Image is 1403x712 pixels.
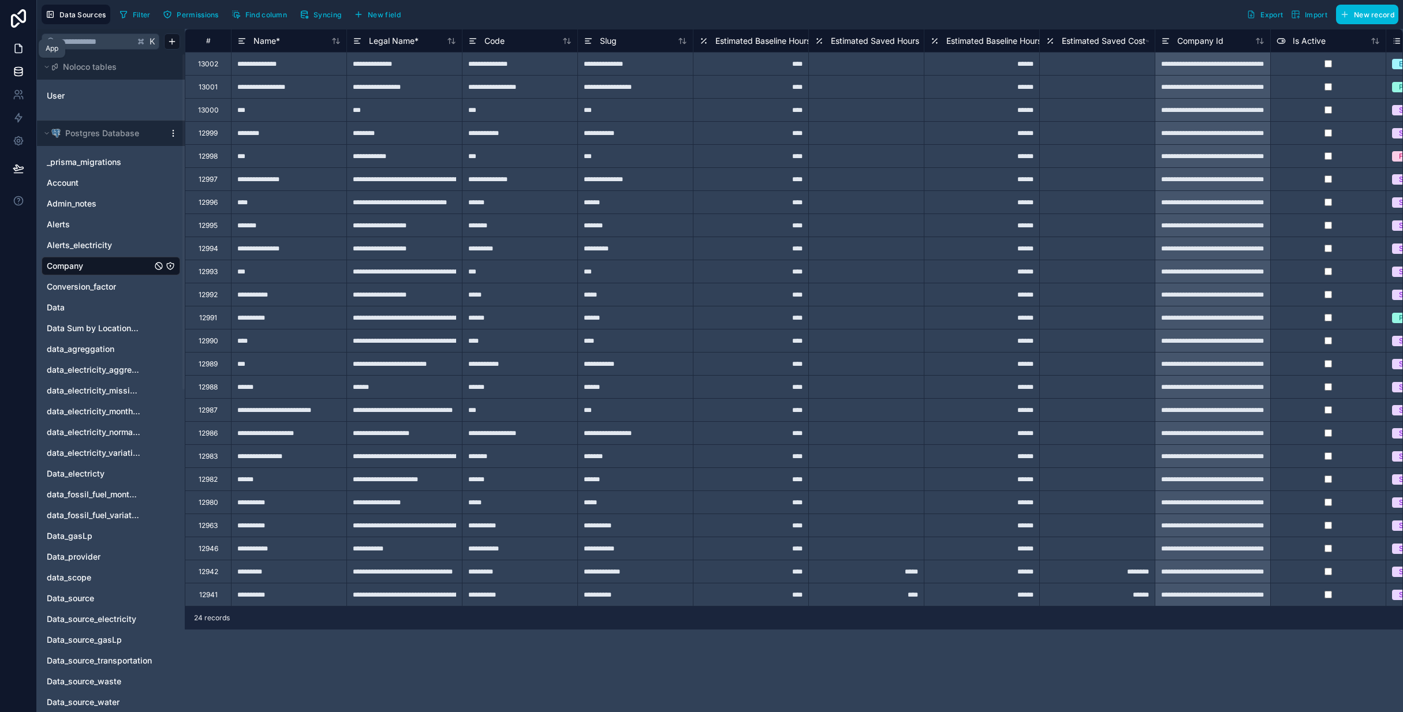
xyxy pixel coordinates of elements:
div: Data_source [42,589,180,608]
span: New field [368,10,401,19]
div: Alerts_electricity [42,236,180,254]
div: Data_provider [42,548,180,566]
span: K [148,38,156,46]
a: Admin_notes [47,198,152,209]
span: Data Sources [59,10,106,19]
span: Conversion_factor [47,281,116,293]
span: Admin_notes [47,198,96,209]
div: Data_electricty [42,464,180,483]
span: Postgres Database [65,128,139,139]
span: Alerts_electricity [47,239,112,251]
div: 12998 [199,152,218,161]
div: Data_gasLp [42,527,180,545]
div: 12992 [199,290,218,299]
div: 12989 [199,359,218,369]
a: Data_source_waste [47,676,152,687]
span: Data_source_water [47,696,120,708]
span: Legal Name * [369,35,419,47]
span: Permissions [177,10,218,19]
span: data_electricity_normalization [47,426,140,438]
div: Data_source_gasLp [42,631,180,649]
span: data_scope [47,572,91,583]
button: New record [1336,5,1398,24]
span: Data_source_electricity [47,613,136,625]
div: 12980 [199,498,218,507]
div: 12988 [199,383,218,392]
span: Import [1305,10,1327,19]
button: Syncing [296,6,345,23]
div: Data_source_transportation [42,651,180,670]
span: Is Active [1293,35,1326,47]
span: Data_source_gasLp [47,634,122,646]
div: data_fossil_fuel_variation [42,506,180,524]
a: Conversion_factor [47,281,152,293]
span: Data_source_transportation [47,655,152,666]
div: Admin_notes [42,194,180,213]
span: data_electricity_missing_data [47,385,140,396]
span: User [47,90,65,102]
div: 12999 [199,129,218,138]
div: data_electricity_variation [42,444,180,462]
div: 12996 [199,198,218,207]
span: Estimated Saved Hours [831,35,919,47]
div: # [194,36,222,45]
div: Company [42,257,180,275]
button: New field [350,6,405,23]
div: Data [42,298,180,317]
div: 12983 [199,452,218,461]
div: User [42,87,180,105]
a: Data_source_electricity [47,613,152,625]
a: Syncing [296,6,350,23]
div: Data_source_waste [42,672,180,691]
span: Data_electricty [47,468,105,479]
a: data_agreggation [47,343,140,355]
a: Permissions [159,6,227,23]
div: 12990 [199,336,218,346]
a: New record [1331,5,1398,24]
span: _prisma_migrations [47,156,121,168]
div: Data_source_water [42,693,180,711]
div: Conversion_factor [42,278,180,296]
span: New record [1354,10,1394,19]
a: Data_electricty [47,468,152,479]
div: data_electricity_normalization [42,423,180,441]
span: Estimated Saved Cost [1062,35,1145,47]
a: Account [47,177,152,189]
div: Data Sum by Location and Data type [42,319,180,338]
div: 12993 [199,267,218,276]
a: data_fossil_fuel_monthly_normalization [47,489,140,500]
span: Export [1260,10,1283,19]
div: Account [42,174,180,192]
div: 12994 [199,244,218,253]
div: data_electricity_aggregation [42,361,180,379]
span: Alerts [47,219,70,230]
div: 12946 [199,544,218,553]
span: Name * [253,35,280,47]
a: data_electricity_monthly_normalization [47,406,140,417]
div: 12995 [199,221,218,230]
span: Data_provider [47,551,100,563]
div: 12986 [199,429,218,438]
div: 13001 [199,83,218,92]
a: Data_source_gasLp [47,634,152,646]
div: 12963 [199,521,218,530]
a: data_electricity_aggregation [47,364,140,376]
span: Estimated Baseline Hours Per Location [715,35,860,47]
span: Data [47,302,65,313]
button: Noloco tables [42,59,173,75]
span: Code [484,35,505,47]
div: data_agreggation [42,340,180,358]
div: 13000 [198,106,219,115]
a: User [47,90,140,102]
a: Alerts [47,219,152,230]
a: _prisma_migrations [47,156,152,168]
div: 12991 [199,313,217,323]
div: data_fossil_fuel_monthly_normalization [42,485,180,504]
a: Data Sum by Location and Data type [47,323,140,334]
span: Syncing [314,10,341,19]
a: Company [47,260,152,272]
span: Company [47,260,83,272]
